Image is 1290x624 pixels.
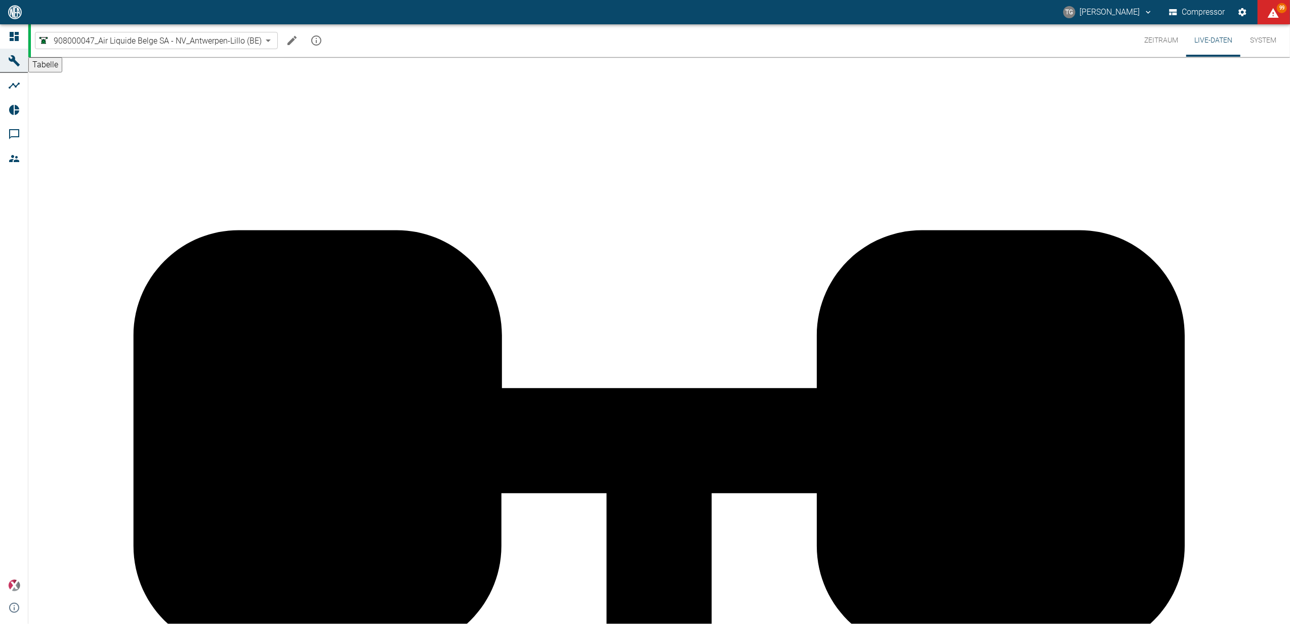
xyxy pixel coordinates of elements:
button: Tabelle [28,57,62,72]
button: Compressor [1167,3,1227,21]
span: 99 [1277,3,1287,13]
button: Machine bearbeiten [282,30,302,51]
button: mission info [306,30,326,51]
span: 908000047_Air Liquide Belge SA - NV_Antwerpen-Lillo (BE) [54,35,262,47]
button: System [1240,24,1286,57]
button: Zeitraum [1136,24,1186,57]
img: Xplore Logo [8,579,20,592]
div: TG [1063,6,1075,18]
button: Einstellungen [1233,3,1252,21]
a: 908000047_Air Liquide Belge SA - NV_Antwerpen-Lillo (BE) [37,34,262,47]
img: logo [7,5,23,19]
button: thomas.gregoir@neuman-esser.com [1062,3,1154,21]
button: Live-Daten [1186,24,1240,57]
